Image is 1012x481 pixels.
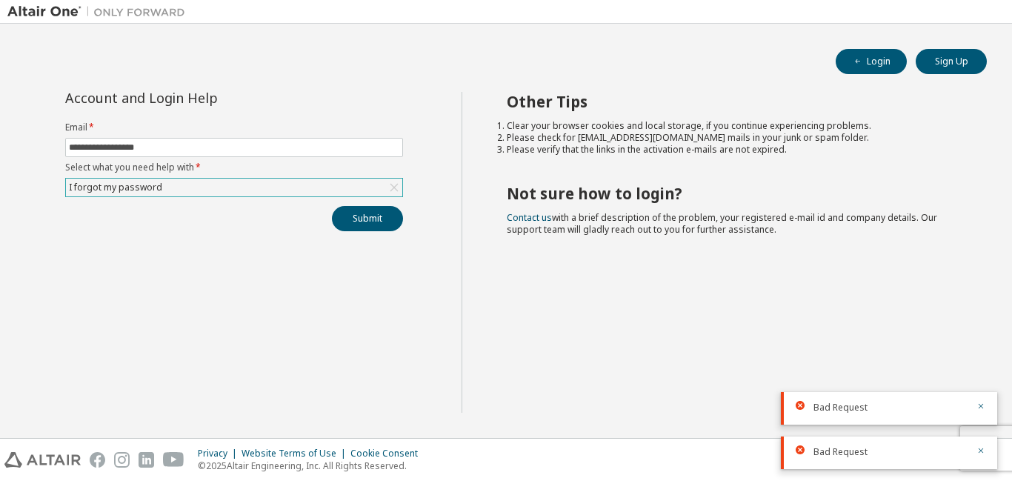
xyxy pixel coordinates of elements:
div: I forgot my password [67,179,164,196]
a: Contact us [507,211,552,224]
p: © 2025 Altair Engineering, Inc. All Rights Reserved. [198,460,427,472]
h2: Other Tips [507,92,961,111]
img: facebook.svg [90,452,105,468]
div: Privacy [198,448,242,460]
li: Please check for [EMAIL_ADDRESS][DOMAIN_NAME] mails in your junk or spam folder. [507,132,961,144]
img: linkedin.svg [139,452,154,468]
img: youtube.svg [163,452,184,468]
li: Please verify that the links in the activation e-mails are not expired. [507,144,961,156]
h2: Not sure how to login? [507,184,961,203]
button: Sign Up [916,49,987,74]
div: Cookie Consent [350,448,427,460]
img: altair_logo.svg [4,452,81,468]
label: Email [65,122,403,133]
div: Account and Login Help [65,92,336,104]
span: Bad Request [813,402,868,414]
label: Select what you need help with [65,162,403,173]
img: instagram.svg [114,452,130,468]
div: Website Terms of Use [242,448,350,460]
span: with a brief description of the problem, your registered e-mail id and company details. Our suppo... [507,211,937,236]
img: Altair One [7,4,193,19]
button: Submit [332,206,403,231]
button: Login [836,49,907,74]
li: Clear your browser cookies and local storage, if you continue experiencing problems. [507,120,961,132]
div: I forgot my password [66,179,402,196]
span: Bad Request [813,446,868,458]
